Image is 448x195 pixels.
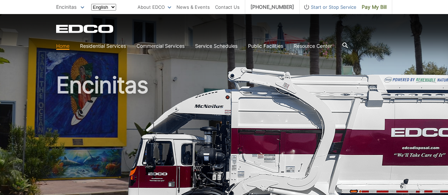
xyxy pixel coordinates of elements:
a: Resource Center [294,42,332,50]
a: About EDCO [138,3,171,11]
a: News & Events [176,3,210,11]
a: Public Facilities [248,42,283,50]
a: Commercial Services [136,42,185,50]
a: Home [56,42,69,50]
span: Encinitas [56,4,76,10]
a: EDCD logo. Return to the homepage. [56,25,114,33]
a: Service Schedules [195,42,238,50]
span: Pay My Bill [362,3,387,11]
select: Select a language [91,4,116,11]
a: Residential Services [80,42,126,50]
a: Contact Us [215,3,240,11]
